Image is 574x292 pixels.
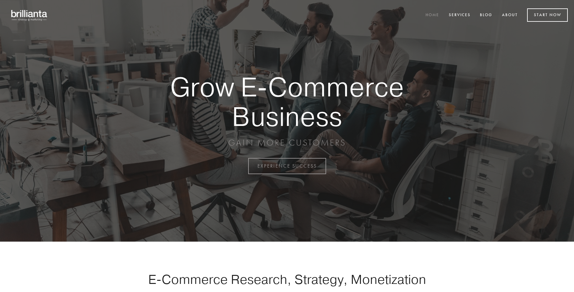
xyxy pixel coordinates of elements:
a: EXPERIENCE SUCCESS [248,158,326,174]
a: Services [445,10,475,21]
img: brillianta - research, strategy, marketing [6,6,53,24]
a: Home [421,10,443,21]
a: Start Now [527,8,568,22]
strong: Grow E-Commerce Business [148,72,426,131]
a: Blog [476,10,496,21]
p: GAIN MORE CUSTOMERS [148,137,426,148]
h1: E-Commerce Research, Strategy, Monetization [129,271,445,287]
a: About [498,10,522,21]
